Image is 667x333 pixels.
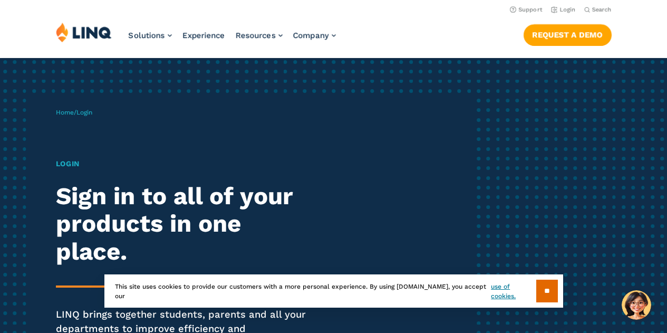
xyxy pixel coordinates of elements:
span: Resources [236,31,276,40]
a: Solutions [129,31,172,40]
div: This site uses cookies to provide our customers with a more personal experience. By using [DOMAIN... [104,274,563,308]
a: Home [56,109,74,116]
nav: Button Navigation [524,22,612,45]
a: Support [510,6,543,13]
a: Login [551,6,576,13]
img: LINQ | K‑12 Software [56,22,112,42]
h2: Sign in to all of your products in one place. [56,183,313,266]
a: Resources [236,31,283,40]
a: use of cookies. [491,282,536,301]
button: Hello, have a question? Let’s chat. [622,290,651,320]
span: Login [76,109,92,116]
a: Experience [182,31,225,40]
span: Search [592,6,612,13]
span: Company [293,31,329,40]
button: Open Search Bar [584,6,612,14]
a: Company [293,31,336,40]
span: / [56,109,92,116]
a: Request a Demo [524,24,612,45]
span: Solutions [129,31,165,40]
nav: Primary Navigation [129,22,336,57]
h1: Login [56,158,313,169]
